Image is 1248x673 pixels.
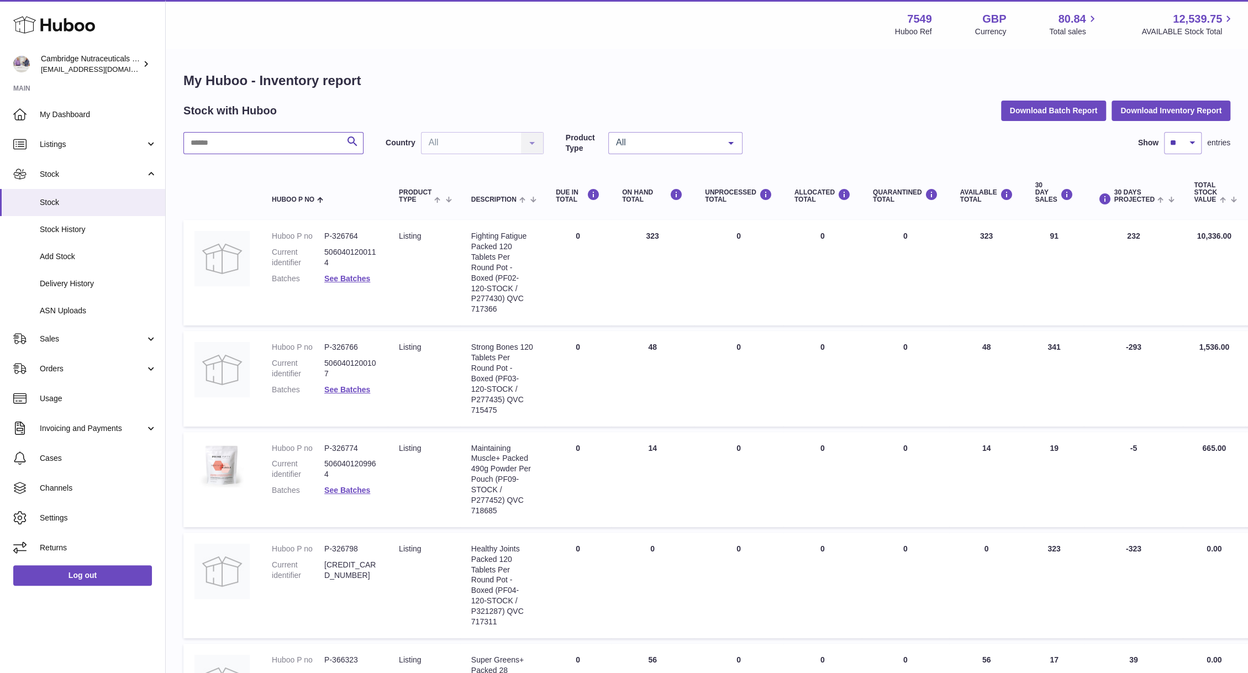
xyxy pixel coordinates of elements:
[1049,27,1098,37] span: Total sales
[949,220,1024,325] td: 323
[556,188,600,203] div: DUE IN TOTAL
[399,232,421,240] span: listing
[611,533,694,638] td: 0
[1024,220,1084,325] td: 91
[40,197,157,208] span: Stock
[194,231,250,286] img: product image
[1173,12,1222,27] span: 12,539.75
[1001,101,1107,120] button: Download Batch Report
[40,364,145,374] span: Orders
[949,331,1024,426] td: 48
[40,169,145,180] span: Stock
[1084,533,1183,638] td: -323
[40,251,157,262] span: Add Stock
[41,54,140,75] div: Cambridge Nutraceuticals Ltd
[903,343,908,351] span: 0
[1202,444,1226,453] span: 665.00
[545,432,611,527] td: 0
[1197,232,1231,240] span: 10,336.00
[1199,343,1229,351] span: 1,536.00
[694,533,783,638] td: 0
[975,27,1007,37] div: Currency
[471,231,534,314] div: Fighting Fatigue Packed 120 Tablets Per Round Pot - Boxed (PF02-120-STOCK / P277430) QVC 717366
[40,543,157,553] span: Returns
[783,331,862,426] td: 0
[783,220,862,325] td: 0
[399,189,431,203] span: Product Type
[1207,544,1221,553] span: 0.00
[873,188,938,203] div: QUARANTINED Total
[13,565,152,585] a: Log out
[471,443,534,516] div: Maintaining Muscle+ Packed 490g Powder Per Pouch (PF09-STOCK / P277452) QVC 718685
[622,188,683,203] div: ON HAND Total
[324,342,377,353] dd: P-326766
[903,232,908,240] span: 0
[272,560,324,581] dt: Current identifier
[272,459,324,480] dt: Current identifier
[895,27,932,37] div: Huboo Ref
[794,188,851,203] div: ALLOCATED Total
[40,334,145,344] span: Sales
[40,423,145,434] span: Invoicing and Payments
[324,231,377,241] dd: P-326764
[324,486,370,495] a: See Batches
[324,560,377,581] dd: [CREDIT_CARD_NUMBER]
[386,138,415,148] label: Country
[1138,138,1159,148] label: Show
[40,109,157,120] span: My Dashboard
[903,444,908,453] span: 0
[272,358,324,379] dt: Current identifier
[40,393,157,404] span: Usage
[324,274,370,283] a: See Batches
[194,443,250,487] img: product image
[1141,27,1235,37] span: AVAILABLE Stock Total
[41,65,162,73] span: [EMAIL_ADDRESS][DOMAIN_NAME]
[40,278,157,289] span: Delivery History
[324,247,377,268] dd: 5060401200114
[694,220,783,325] td: 0
[1035,182,1073,204] div: 30 DAY SALES
[471,544,534,627] div: Healthy Joints Packed 120 Tablets Per Round Pot - Boxed (PF04-120-STOCK / P321287) QVC 717311
[183,72,1230,90] h1: My Huboo - Inventory report
[1084,432,1183,527] td: -5
[40,513,157,523] span: Settings
[272,196,314,203] span: Huboo P no
[705,188,772,203] div: UNPROCESSED Total
[324,459,377,480] dd: 5060401209964
[611,432,694,527] td: 14
[40,139,145,150] span: Listings
[545,533,611,638] td: 0
[1058,12,1086,27] span: 80.84
[1049,12,1098,37] a: 80.84 Total sales
[545,331,611,426] td: 0
[783,432,862,527] td: 0
[399,655,421,664] span: listing
[949,432,1024,527] td: 14
[1141,12,1235,37] a: 12,539.75 AVAILABLE Stock Total
[694,432,783,527] td: 0
[694,331,783,426] td: 0
[611,220,694,325] td: 323
[324,544,377,554] dd: P-326798
[194,342,250,397] img: product image
[399,444,421,453] span: listing
[272,655,324,665] dt: Huboo P no
[272,274,324,284] dt: Batches
[272,231,324,241] dt: Huboo P no
[613,137,720,148] span: All
[272,544,324,554] dt: Huboo P no
[1084,220,1183,325] td: 232
[949,533,1024,638] td: 0
[1024,432,1084,527] td: 19
[1024,533,1084,638] td: 323
[40,483,157,493] span: Channels
[13,56,30,72] img: qvc@camnutra.com
[903,544,908,553] span: 0
[1207,655,1221,664] span: 0.00
[324,655,377,665] dd: P-366323
[194,544,250,599] img: product image
[324,443,377,454] dd: P-326774
[183,103,277,118] h2: Stock with Huboo
[1194,182,1217,204] span: Total stock value
[471,342,534,415] div: Strong Bones 120 Tablets Per Round Pot - Boxed (PF03-120-STOCK / P277435) QVC 715475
